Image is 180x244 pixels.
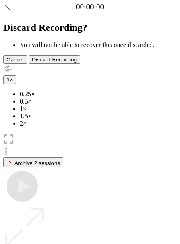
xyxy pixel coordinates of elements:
div: Archive 2 sessions [7,158,60,166]
button: 1× [3,75,16,84]
li: 1× [20,105,177,113]
button: Cancel [3,55,27,64]
li: 2× [20,120,177,127]
li: 1.5× [20,113,177,120]
button: Discard Recording [29,55,81,64]
button: Archive 2 sessions [3,157,63,167]
h2: Discard Recording? [3,22,177,33]
a: 00:00:00 [76,2,104,11]
li: You will not be able to recover this once discarded. [20,41,177,49]
span: 1 [7,77,9,83]
li: 0.5× [20,98,177,105]
li: 0.25× [20,90,177,98]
